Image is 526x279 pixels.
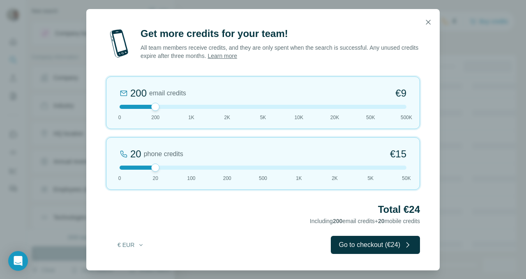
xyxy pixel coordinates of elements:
[144,149,183,159] span: phone credits
[118,114,121,121] span: 0
[106,203,420,216] h2: Total €24
[187,175,195,182] span: 100
[331,236,420,254] button: Go to checkout (€24)
[130,148,141,161] div: 20
[310,218,420,224] span: Including email credits + mobile credits
[367,175,374,182] span: 5K
[378,218,385,224] span: 20
[106,27,132,60] img: mobile-phone
[260,114,266,121] span: 5K
[223,175,231,182] span: 200
[395,87,406,100] span: €9
[390,148,406,161] span: €15
[8,251,28,271] div: Open Intercom Messenger
[118,175,121,182] span: 0
[224,114,230,121] span: 2K
[296,175,302,182] span: 1K
[130,87,147,100] div: 200
[208,53,237,59] a: Learn more
[333,218,342,224] span: 200
[141,44,420,60] p: All team members receive credits, and they are only spent when the search is successful. Any unus...
[295,114,303,121] span: 10K
[332,175,338,182] span: 2K
[151,114,159,121] span: 200
[153,175,158,182] span: 20
[188,114,194,121] span: 1K
[149,88,186,98] span: email credits
[112,237,150,252] button: € EUR
[401,114,412,121] span: 500K
[366,114,375,121] span: 50K
[330,114,339,121] span: 20K
[402,175,411,182] span: 50K
[259,175,267,182] span: 500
